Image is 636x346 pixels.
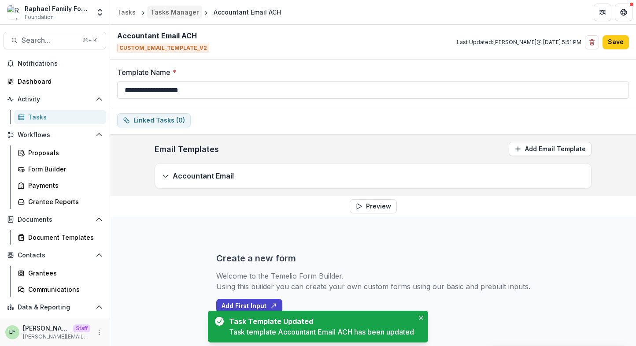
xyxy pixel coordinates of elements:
[509,142,592,156] button: Add Email Template
[4,248,106,262] button: Open Contacts
[114,6,139,19] a: Tasks
[14,178,106,193] a: Payments
[25,4,90,13] div: Raphael Family Foundation
[416,313,426,323] button: Close
[18,252,92,259] span: Contacts
[22,36,78,45] span: Search...
[18,216,92,223] span: Documents
[216,281,530,292] p: Using this builder you can create your own custom forms using our basic and prebuilt inputs.
[25,13,54,21] span: Foundation
[214,7,281,17] div: Accountant Email ACH
[151,7,199,17] div: Tasks Manager
[14,266,106,280] a: Grantees
[117,7,136,17] div: Tasks
[603,35,629,49] button: Save
[117,44,209,52] span: CUSTOM_EMAIL_TEMPLATE_V2
[23,324,70,333] p: [PERSON_NAME]
[18,60,103,67] span: Notifications
[28,112,99,122] div: Tasks
[28,233,99,242] div: Document Templates
[4,74,106,89] a: Dashboard
[594,4,611,21] button: Partners
[4,128,106,142] button: Open Workflows
[18,304,92,311] span: Data & Reporting
[216,299,282,313] button: Add First Input
[28,285,99,294] div: Communications
[4,32,106,49] button: Search...
[155,164,591,188] div: Accountant Email
[4,300,106,314] button: Open Data & Reporting
[18,131,92,139] span: Workflows
[4,92,106,106] button: Open Activity
[23,333,90,341] p: [PERSON_NAME][EMAIL_ADDRESS][DOMAIN_NAME]
[94,327,104,338] button: More
[9,329,15,335] div: Lucy Fey
[216,253,296,264] h3: Create a new form
[216,271,530,281] p: Welcome to the Temelio Form Builder.
[7,5,21,19] img: Raphael Family Foundation
[73,324,90,332] p: Staff
[4,56,106,71] button: Notifications
[18,77,99,86] div: Dashboard
[28,164,99,174] div: Form Builder
[229,327,414,337] div: Task template Accountant Email ACH has been updated
[28,181,99,190] div: Payments
[155,143,219,155] p: Email Templates
[14,110,106,124] a: Tasks
[28,268,99,278] div: Grantees
[14,282,106,297] a: Communications
[4,212,106,227] button: Open Documents
[117,67,624,78] label: Template Name
[457,38,581,46] p: Last Updated: [PERSON_NAME] @ [DATE] 5:51 PM
[28,197,99,206] div: Grantee Reports
[615,4,632,21] button: Get Help
[14,145,106,160] a: Proposals
[117,32,197,40] h2: Accountant Email ACH
[585,35,599,49] button: Delete template
[14,194,106,209] a: Grantee Reports
[147,6,202,19] a: Tasks Manager
[94,4,106,21] button: Open entity switcher
[28,148,99,157] div: Proposals
[18,96,92,103] span: Activity
[14,230,106,245] a: Document Templates
[14,162,106,176] a: Form Builder
[229,316,410,327] div: Task Template Updated
[173,171,234,181] p: Accountant Email
[117,113,191,127] button: dependent-tasks
[350,199,397,213] button: Preview
[114,6,285,19] nav: breadcrumb
[81,36,99,45] div: ⌘ + K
